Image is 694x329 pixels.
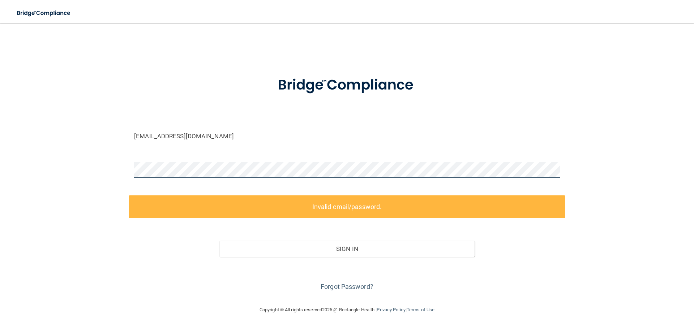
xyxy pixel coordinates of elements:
[407,307,434,312] a: Terms of Use
[11,6,77,21] img: bridge_compliance_login_screen.278c3ca4.svg
[263,66,431,104] img: bridge_compliance_login_screen.278c3ca4.svg
[550,165,559,174] keeper-lock: Open Keeper Popup
[129,195,565,218] label: Invalid email/password.
[219,241,475,257] button: Sign In
[134,128,560,144] input: Email
[377,307,405,312] a: Privacy Policy
[215,298,479,321] div: Copyright © All rights reserved 2025 @ Rectangle Health | |
[321,283,373,290] a: Forgot Password?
